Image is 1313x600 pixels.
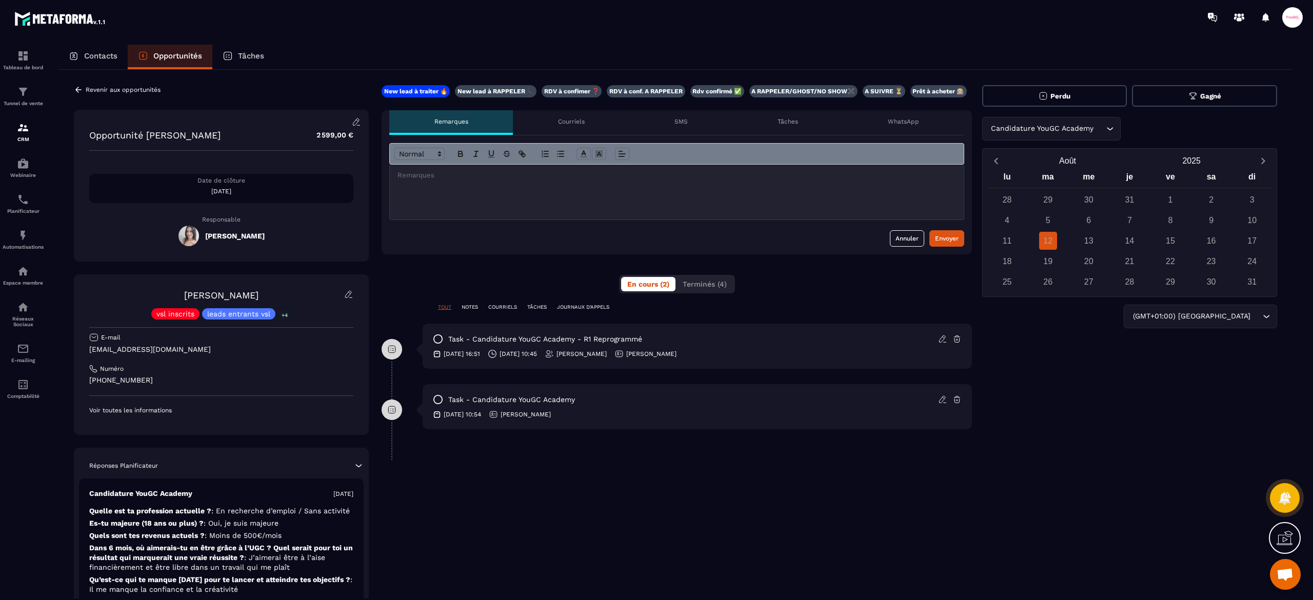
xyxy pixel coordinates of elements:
[1039,252,1057,270] div: 19
[998,252,1016,270] div: 18
[1121,211,1139,229] div: 7
[621,277,675,291] button: En cours (2)
[1039,273,1057,291] div: 26
[1068,170,1109,188] div: me
[982,85,1127,107] button: Perdu
[1252,311,1260,322] input: Search for option
[58,45,128,69] a: Contacts
[457,87,534,95] p: New lead à RAPPELER 📞
[84,51,117,61] p: Contacts
[1202,211,1220,229] div: 9
[156,310,194,317] p: vsl inscrits
[3,136,44,142] p: CRM
[987,170,1028,188] div: lu
[1231,170,1272,188] div: di
[677,277,733,291] button: Terminés (4)
[987,154,1006,168] button: Previous month
[89,345,353,354] p: [EMAIL_ADDRESS][DOMAIN_NAME]
[527,304,547,311] p: TÂCHES
[626,350,677,358] p: [PERSON_NAME]
[1191,170,1232,188] div: sa
[89,518,353,528] p: Es-tu majeure (18 ans ou plus) ?
[100,365,124,373] p: Numéro
[1161,273,1179,291] div: 29
[1132,85,1277,107] button: Gagné
[929,230,964,247] button: Envoyer
[1202,252,1220,270] div: 23
[462,304,478,311] p: NOTES
[1080,273,1098,291] div: 27
[89,543,353,572] p: Dans 6 mois, où aimerais-tu en être grâce à l’UGC ? Quel serait pour toi un résultat qui marquera...
[1080,191,1098,209] div: 30
[205,232,265,240] h5: [PERSON_NAME]
[1243,232,1261,250] div: 17
[1270,559,1301,590] a: Ouvrir le chat
[184,290,258,301] a: [PERSON_NAME]
[17,50,29,62] img: formation
[1121,273,1139,291] div: 28
[609,87,683,95] p: RDV à conf. A RAPPELER
[86,86,161,93] p: Revenir aux opportunités
[3,293,44,335] a: social-networksocial-networkRéseaux Sociaux
[987,170,1272,291] div: Calendar wrapper
[444,350,480,358] p: [DATE] 16:51
[153,51,202,61] p: Opportunités
[1150,170,1191,188] div: ve
[488,304,517,311] p: COURRIELS
[1006,152,1130,170] button: Open months overlay
[1124,305,1277,328] div: Search for option
[17,157,29,170] img: automations
[998,232,1016,250] div: 11
[211,507,350,515] span: : En recherche d’emploi / Sans activité
[1202,232,1220,250] div: 16
[205,531,282,539] span: : Moins de 500€/mois
[17,378,29,391] img: accountant
[1096,123,1104,134] input: Search for option
[3,244,44,250] p: Automatisations
[278,310,291,321] p: +4
[1243,252,1261,270] div: 24
[890,230,924,247] button: Annuler
[912,87,964,95] p: Prêt à acheter 🎰
[1202,273,1220,291] div: 30
[1027,170,1068,188] div: ma
[1129,152,1254,170] button: Open years overlay
[998,211,1016,229] div: 4
[544,87,600,95] p: RDV à confimer ❓
[556,350,607,358] p: [PERSON_NAME]
[1039,191,1057,209] div: 29
[683,280,727,288] span: Terminés (4)
[3,335,44,371] a: emailemailE-mailing
[3,150,44,186] a: automationsautomationsWebinaire
[627,280,669,288] span: En cours (2)
[3,257,44,293] a: automationsautomationsEspace membre
[384,87,448,95] p: New lead à traiter 🔥
[3,42,44,78] a: formationformationTableau de bord
[778,117,798,126] p: Tâches
[17,86,29,98] img: formation
[3,208,44,214] p: Planificateur
[3,222,44,257] a: automationsautomationsAutomatisations
[89,506,353,516] p: Quelle est ta profession actuelle ?
[935,233,959,244] div: Envoyer
[238,51,264,61] p: Tâches
[1161,252,1179,270] div: 22
[1130,311,1252,322] span: (GMT+01:00) [GEOGRAPHIC_DATA]
[998,191,1016,209] div: 28
[1080,252,1098,270] div: 20
[692,87,742,95] p: Rdv confirmé ✅
[1109,170,1150,188] div: je
[1121,232,1139,250] div: 14
[444,410,481,418] p: [DATE] 10:54
[987,191,1272,291] div: Calendar days
[1161,191,1179,209] div: 1
[17,343,29,355] img: email
[1121,252,1139,270] div: 21
[982,117,1121,141] div: Search for option
[3,114,44,150] a: formationformationCRM
[3,393,44,399] p: Comptabilité
[89,176,353,185] p: Date de clôture
[558,117,585,126] p: Courriels
[1050,92,1070,100] span: Perdu
[751,87,855,95] p: A RAPPELER/GHOST/NO SHOW✖️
